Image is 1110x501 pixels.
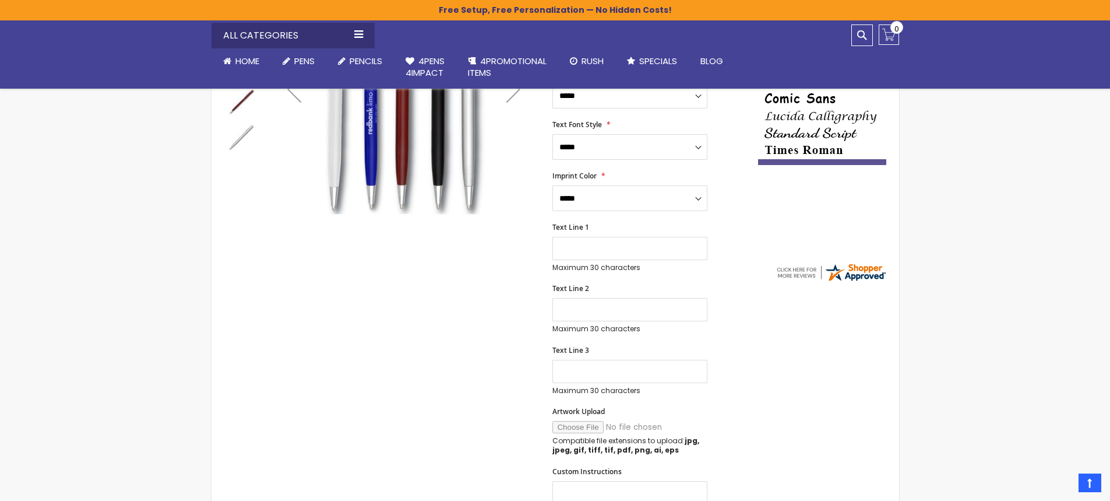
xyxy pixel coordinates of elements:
span: Pens [294,55,315,67]
span: 0 [894,23,899,34]
span: Specials [639,55,677,67]
div: Slim Twist Pens [223,82,259,118]
a: 4Pens4impact [394,48,456,86]
img: 4pens.com widget logo [775,262,887,283]
span: Text Line 2 [552,283,589,293]
a: Home [212,48,271,74]
img: Slim Twist Pens [223,83,258,118]
span: Text Line 3 [552,345,589,355]
p: Maximum 30 characters [552,324,707,334]
div: Slim Twist Pens [223,118,258,155]
span: Artwork Upload [552,407,605,416]
strong: jpg, jpeg, gif, tiff, tif, pdf, png, ai, eps [552,436,699,455]
a: Blog [689,48,735,74]
span: Custom Instructions [552,467,622,477]
p: Maximum 30 characters [552,263,707,272]
img: Slim Twist Pens [223,120,258,155]
p: Compatible file extensions to upload: [552,436,707,455]
a: Rush [558,48,615,74]
span: 4Pens 4impact [406,55,445,79]
span: Pencils [350,55,382,67]
a: 4pens.com certificate URL [775,275,887,285]
a: Specials [615,48,689,74]
a: 4PROMOTIONALITEMS [456,48,558,86]
span: 4PROMOTIONAL ITEMS [468,55,547,79]
img: font-personalization-examples [758,52,886,165]
span: Imprint Color [552,171,597,181]
a: Pens [271,48,326,74]
a: 0 [879,24,899,45]
a: Pencils [326,48,394,74]
p: Maximum 30 characters [552,386,707,395]
span: Home [235,55,259,67]
span: Text Font Style [552,120,602,129]
span: Blog [700,55,723,67]
iframe: Google Customer Reviews [1014,470,1110,501]
span: Rush [582,55,604,67]
span: Text Line 1 [552,222,589,232]
div: All Categories [212,23,375,48]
